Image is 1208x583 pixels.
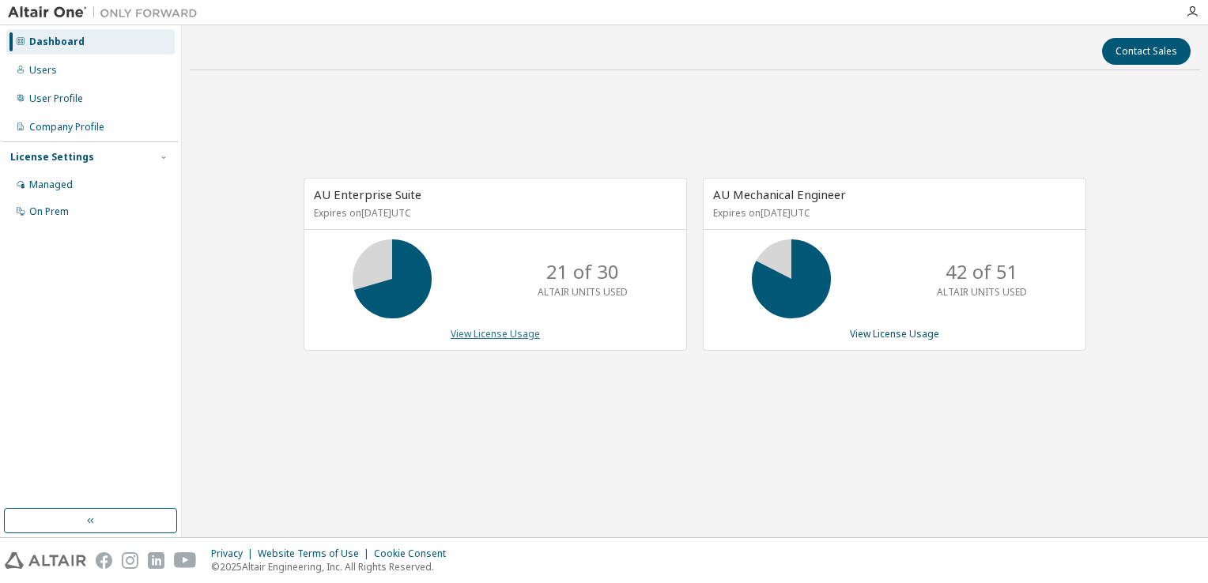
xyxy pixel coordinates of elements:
p: ALTAIR UNITS USED [937,285,1027,299]
span: AU Enterprise Suite [314,186,421,202]
div: Dashboard [29,36,85,48]
p: Expires on [DATE] UTC [314,206,673,220]
img: linkedin.svg [148,552,164,569]
img: altair_logo.svg [5,552,86,569]
p: ALTAIR UNITS USED [538,285,628,299]
p: 21 of 30 [546,258,619,285]
img: facebook.svg [96,552,112,569]
div: Privacy [211,547,258,560]
img: instagram.svg [122,552,138,569]
img: Altair One [8,5,206,21]
img: youtube.svg [174,552,197,569]
p: © 2025 Altair Engineering, Inc. All Rights Reserved. [211,560,455,574]
button: Contact Sales [1102,38,1191,65]
p: 42 of 51 [946,258,1018,285]
a: View License Usage [850,327,939,340]
div: User Profile [29,92,83,105]
p: Expires on [DATE] UTC [713,206,1072,220]
div: Website Terms of Use [258,547,374,560]
div: Users [29,64,57,77]
div: Cookie Consent [374,547,455,560]
a: View License Usage [451,327,540,340]
div: Managed [29,179,73,191]
div: Company Profile [29,121,104,134]
div: On Prem [29,205,69,218]
div: License Settings [10,151,94,164]
span: AU Mechanical Engineer [713,186,846,202]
